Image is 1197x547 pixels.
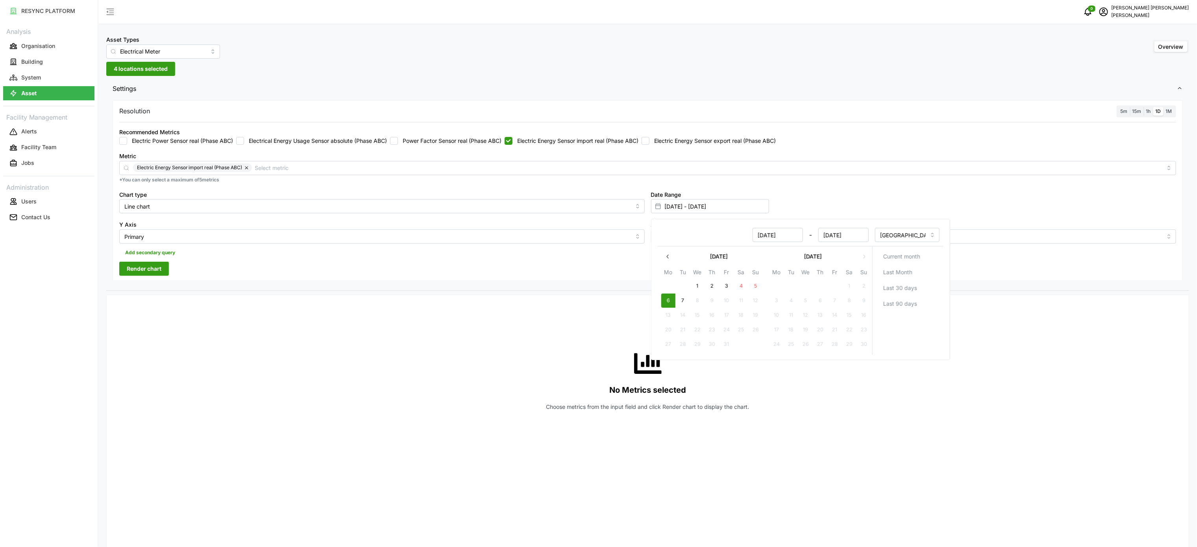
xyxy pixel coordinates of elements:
[813,323,827,337] button: 20 November 2025
[734,323,748,337] button: 25 October 2025
[1112,4,1189,12] p: [PERSON_NAME] [PERSON_NAME]
[125,247,175,258] span: Add secondary query
[690,294,704,308] button: 8 October 2025
[734,308,748,322] button: 18 October 2025
[748,294,762,308] button: 12 October 2025
[1156,108,1161,114] span: 1D
[21,58,43,66] p: Building
[127,137,233,145] label: Electric Power Sensor real (Phase ABC)
[784,337,798,351] button: 25 November 2025
[662,228,869,242] div: -
[842,279,856,293] button: 1 November 2025
[675,249,763,264] button: [DATE]
[675,308,690,322] button: 14 October 2025
[813,294,827,308] button: 6 November 2025
[106,62,175,76] button: 4 locations selected
[798,294,812,308] button: 5 November 2025
[651,190,681,199] label: Date Range
[675,268,690,279] th: Tu
[114,62,168,76] span: 4 locations selected
[21,128,37,135] p: Alerts
[748,323,762,337] button: 26 October 2025
[21,143,56,151] p: Facility Team
[3,70,94,85] button: System
[3,25,94,37] p: Analysis
[546,403,749,411] p: Choose metrics from the input field and click Render chart to display the chart.
[512,137,638,145] label: Electric Energy Sensor import real (Phase ABC)
[3,140,94,155] a: Facility Team
[769,337,783,351] button: 24 November 2025
[119,229,645,244] input: Select Y axis
[609,384,686,397] p: No Metrics selected
[3,194,94,209] a: Users
[106,35,139,44] label: Asset Types
[3,3,94,19] a: RESYNC PLATFORM
[748,308,762,322] button: 19 October 2025
[769,294,783,308] button: 3 November 2025
[1080,4,1096,20] button: notifications
[690,337,704,351] button: 29 October 2025
[119,262,169,276] button: Render chart
[127,262,161,275] span: Render chart
[690,268,705,279] th: We
[651,199,769,213] input: Select date range
[690,323,704,337] button: 22 October 2025
[651,219,950,360] div: Select date range
[1091,6,1093,11] span: 0
[21,213,50,221] p: Contact Us
[21,159,34,167] p: Jobs
[119,190,147,199] label: Chart type
[857,308,871,322] button: 16 November 2025
[21,198,37,205] p: Users
[119,152,136,161] label: Metric
[842,337,856,351] button: 29 November 2025
[244,137,387,145] label: Electrical Energy Usage Sensor absolute (Phase ABC)
[3,209,94,225] a: Contact Us
[21,7,75,15] p: RESYNC PLATFORM
[719,279,733,293] button: 3 October 2025
[1166,108,1172,114] span: 1M
[875,265,940,279] button: Last Month
[3,155,94,171] a: Jobs
[3,54,94,70] a: Building
[883,297,917,310] span: Last 90 days
[857,323,871,337] button: 23 November 2025
[21,42,55,50] p: Organisation
[3,210,94,224] button: Contact Us
[119,199,645,213] input: Select chart type
[649,137,776,145] label: Electric Energy Sensor export real (Phase ABC)
[813,268,827,279] th: Th
[705,268,719,279] th: Th
[661,268,675,279] th: Mo
[255,163,1162,172] input: Select metric
[842,294,856,308] button: 8 November 2025
[675,323,690,337] button: 21 October 2025
[675,294,690,308] button: 7 October 2025
[875,249,940,264] button: Current month
[106,79,1189,98] button: Settings
[813,308,827,322] button: 13 November 2025
[119,177,1176,183] p: *You can only select a maximum of 5 metrics
[748,279,762,293] button: 5 October 2025
[1158,43,1184,50] span: Overview
[875,281,940,295] button: Last 30 days
[719,294,733,308] button: 10 October 2025
[705,294,719,308] button: 9 October 2025
[119,247,181,259] button: Add secondary query
[813,337,827,351] button: 27 November 2025
[3,85,94,101] a: Asset
[705,337,719,351] button: 30 October 2025
[3,38,94,54] a: Organisation
[21,89,37,97] p: Asset
[857,268,871,279] th: Su
[719,337,733,351] button: 31 October 2025
[769,249,857,264] button: [DATE]
[690,279,704,293] button: 1 October 2025
[798,308,812,322] button: 12 November 2025
[784,323,798,337] button: 18 November 2025
[883,250,920,263] span: Current month
[3,156,94,170] button: Jobs
[119,106,150,116] p: Resolution
[661,337,675,351] button: 27 October 2025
